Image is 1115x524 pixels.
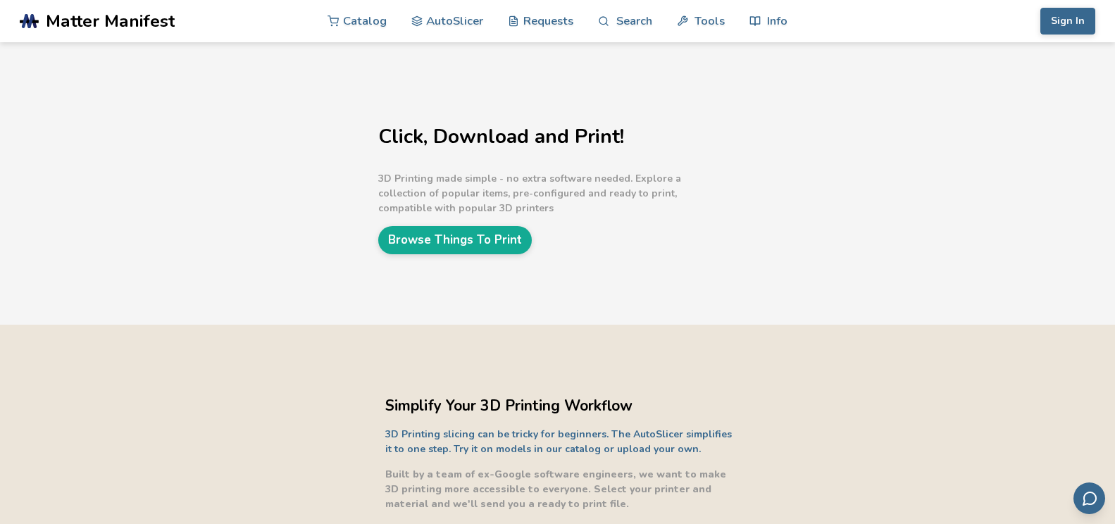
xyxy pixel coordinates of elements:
p: Built by a team of ex-Google software engineers, we want to make 3D printing more accessible to e... [385,467,737,511]
p: 3D Printing slicing can be tricky for beginners. The AutoSlicer simplifies it to one step. Try it... [385,427,737,456]
h2: Simplify Your 3D Printing Workflow [385,395,737,417]
span: Matter Manifest [46,11,175,31]
p: 3D Printing made simple - no extra software needed. Explore a collection of popular items, pre-co... [378,171,730,216]
button: Sign In [1040,8,1095,35]
button: Send feedback via email [1073,482,1105,514]
h1: Click, Download and Print! [378,126,730,148]
a: Browse Things To Print [378,226,532,254]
